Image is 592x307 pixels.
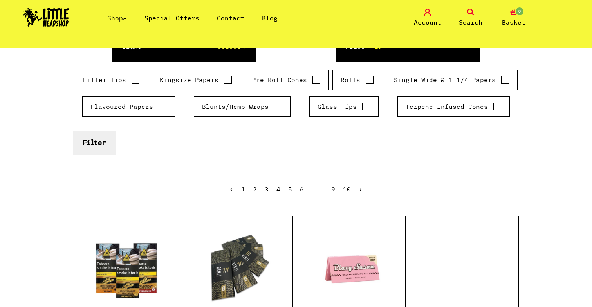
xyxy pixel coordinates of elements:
[300,185,304,193] a: 6
[90,102,167,111] label: Flavoured Papers
[144,14,199,22] a: Special Offers
[253,185,257,193] a: 2
[515,7,524,16] span: 0
[202,102,282,111] label: Blunts/Hemp Wraps
[502,18,525,27] span: Basket
[318,102,370,111] label: Glass Tips
[229,185,233,193] span: ‹
[107,14,127,22] a: Shop
[341,75,374,85] label: Rolls
[331,185,335,193] a: 9
[458,43,467,49] span: £40
[406,102,502,111] label: Terpene Infused Cones
[459,18,482,27] span: Search
[262,14,278,22] a: Blog
[394,75,509,85] label: Single Wide & 1 1/4 Papers
[217,14,244,22] a: Contact
[276,185,280,193] a: 4
[494,9,533,27] a: 0 Basket
[83,75,140,85] label: Filter Tips
[73,131,116,155] button: Filter
[375,43,381,50] span: £0
[160,75,232,85] label: Kingsize Papers
[288,185,292,193] a: 5
[252,75,321,85] label: Pre Roll Cones
[312,185,323,193] span: ...
[359,185,363,193] a: Next »
[241,185,245,193] span: 1
[414,18,441,27] span: Account
[265,185,269,193] a: 3
[343,185,351,193] a: 10
[23,8,69,27] img: Little Head Shop Logo
[451,9,490,27] a: Search
[229,186,233,192] li: « Previous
